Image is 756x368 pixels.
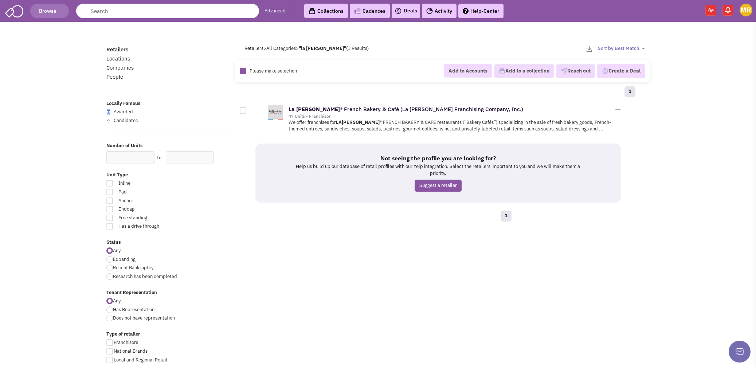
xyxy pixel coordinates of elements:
[494,64,554,78] button: Add to a collection
[114,215,195,222] span: Free standing
[395,7,417,15] a: Deals
[76,4,259,18] input: Search
[265,8,286,15] a: Advanced
[114,109,133,115] span: Awarded
[309,8,316,15] img: icon-collection-lavender-black.svg
[299,45,346,51] b: "la [PERSON_NAME]"
[113,315,175,321] span: Does not have representation
[292,163,584,177] p: Help us build up our database of retail profiles with our Yelp integration. Select the retailers ...
[212,153,223,162] div: Search Nearby
[740,4,752,16] img: Madison Roach
[114,357,167,363] span: Local and Regional Retail
[296,45,299,51] span: >
[458,4,504,18] a: Help-Center
[289,106,295,113] b: La
[499,67,505,74] img: icon-collection-lavender.png
[501,211,512,222] a: 1
[106,109,111,115] img: locallyfamous-largeicon.png
[289,119,622,133] p: We offer franchises for ® FRENCH BAKERY & CAFÉ restaurants (“Bakery Cafés”) specializing in the s...
[114,223,195,230] span: Has a drive through
[289,113,614,119] div: 47 Units • Franchisor
[304,4,348,18] a: Collections
[354,8,361,13] img: Cadences_logo.png
[113,273,177,279] span: Research has been completed
[114,206,195,213] span: Endcap
[106,73,123,80] a: People
[113,298,121,304] span: Any
[244,45,263,51] a: Retailers
[114,348,148,354] span: National Brands
[114,339,138,345] span: Franchisors
[157,154,161,161] label: to
[106,100,235,107] label: Locally Famous
[463,8,469,14] img: help.png
[444,64,492,78] button: Add to Accounts
[587,46,592,52] img: download-2-24.png
[426,8,433,14] img: Activity.png
[114,117,138,124] span: Candidates
[106,239,235,246] label: Status
[296,106,340,113] b: [PERSON_NAME]
[289,106,523,113] a: La [PERSON_NAME]® French Bakery & Café (La [PERSON_NAME] Franchising Company, Inc.)
[597,64,645,78] button: Create a Deal
[113,265,153,271] span: Recent Bankruptcy
[292,154,584,162] h5: Not seeing the profile you are looking for?
[113,306,154,313] span: Has Representation
[5,4,23,17] img: SmartAdmin
[114,180,195,187] span: Inline
[106,64,134,71] a: Companies
[561,67,567,74] img: VectorPaper_Plane.png
[602,67,608,75] img: Deal-Dollar.png
[556,64,595,78] button: Reach out
[415,180,462,192] a: Suggest a retailer
[266,45,369,51] span: All Categories (1 Results)
[263,45,266,51] span: >
[113,256,136,262] span: Expanding
[106,118,111,123] img: locallyfamous-upvote.png
[395,7,402,15] img: icon-deals.svg
[106,55,130,62] a: Locations
[336,119,342,125] b: LA
[342,119,380,125] b: [PERSON_NAME]
[39,8,60,14] span: Browse
[114,197,195,204] span: Anchor
[106,142,235,149] label: Number of Units
[30,4,69,18] button: Browse
[624,86,635,97] a: 1
[240,68,246,74] img: Rectangle.png
[114,189,195,196] span: Pad
[250,68,297,74] span: Please make selection
[350,4,390,18] a: Cadences
[113,247,121,254] span: Any
[106,331,235,338] label: Type of retailer
[422,4,457,18] a: Activity
[106,172,235,179] label: Unit Type
[106,46,128,53] a: Retailers
[106,289,235,296] label: Tenant Representation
